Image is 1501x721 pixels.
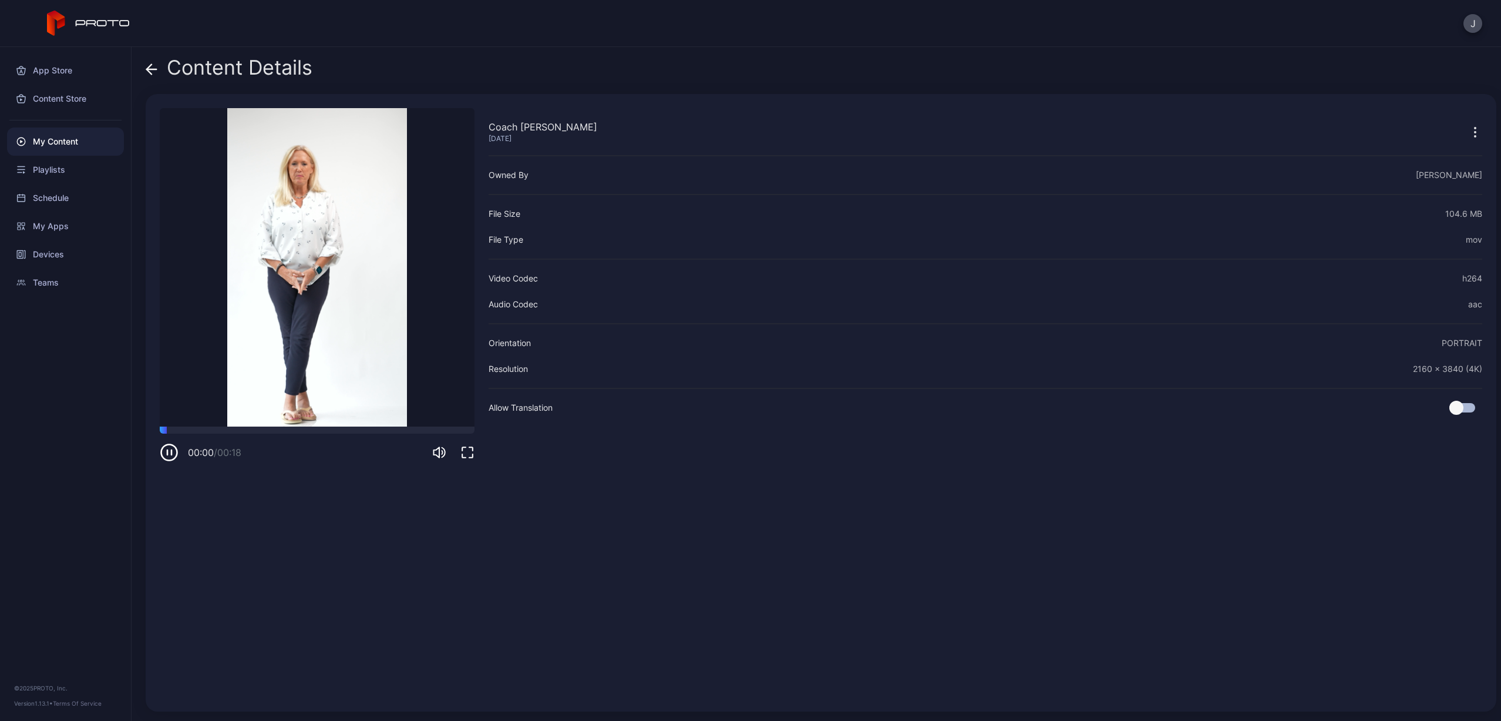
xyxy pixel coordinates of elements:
div: h264 [1462,271,1482,286]
a: Playlists [7,156,124,184]
div: PORTRAIT [1442,336,1482,350]
div: Audio Codec [489,297,538,311]
div: 00:00 [188,445,241,460]
div: © 2025 PROTO, Inc. [14,683,117,693]
div: Content Details [146,56,312,85]
video: Sorry, your browser doesn‘t support embedded videos [160,108,474,427]
div: Owned By [489,168,529,182]
div: Resolution [489,362,528,376]
a: Content Store [7,85,124,113]
a: Teams [7,269,124,297]
button: J [1463,14,1482,33]
div: [PERSON_NAME] [1416,168,1482,182]
div: aac [1468,297,1482,311]
div: Coach [PERSON_NAME] [489,120,597,134]
div: mov [1466,233,1482,247]
div: File Type [489,233,523,247]
div: Allow Translation [489,401,553,415]
a: My Apps [7,212,124,240]
div: [DATE] [489,134,597,143]
div: Orientation [489,336,531,350]
div: 2160 x 3840 (4K) [1413,362,1482,376]
div: 104.6 MB [1445,207,1482,221]
a: My Content [7,128,124,156]
a: Schedule [7,184,124,212]
div: File Size [489,207,520,221]
div: Video Codec [489,271,538,286]
a: App Store [7,56,124,85]
span: / 00:18 [214,447,241,458]
a: Devices [7,240,124,269]
a: Terms Of Service [53,700,102,707]
span: Version 1.13.1 • [14,700,53,707]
